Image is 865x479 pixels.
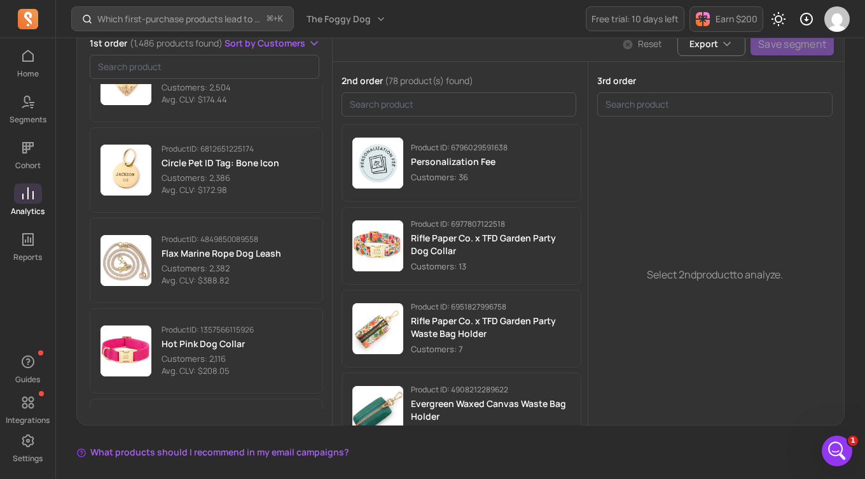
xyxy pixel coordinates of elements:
button: Sort by Customers [225,37,321,50]
div: Hi [PERSON_NAME]. You can try to exclude your free products on our Product Journey page. [20,31,198,80]
p: Customers: 13 [411,260,571,273]
button: Save segment [751,32,834,55]
p: 3rd order [597,75,833,87]
img: avatar [824,6,850,32]
button: go back [8,5,32,29]
p: Which first-purchase products lead to the highest revenue per customer over time? [97,13,262,25]
button: Product imageProduct ID: 6796029591638Personalization FeeCustomers: 36 [342,124,581,202]
p: Customers: 36 [411,171,508,183]
p: Analytics [11,206,45,217]
p: Settings [13,454,43,464]
button: Upload attachment [20,371,30,382]
img: Product image [100,235,151,286]
div: Can you please tell me your colleague's account?[PERSON_NAME][EMAIL_ADDRESS][DOMAIN_NAME]is curre... [10,159,209,224]
div: morris says… [10,159,244,234]
p: Product ID: 1357566115926 [162,325,254,335]
p: Product ID: 4908212289622 [411,385,571,395]
button: ProductID: 4849850089558Flax Marine Rope Dog LeashCustomers: 2,382Avg. CLV: $388.82 [90,218,323,303]
a: [URL][DOMAIN_NAME] [20,69,120,79]
h1: [PERSON_NAME] [62,6,144,16]
button: Gif picker [60,371,71,382]
button: Reset [612,38,672,50]
button: The Foggy Dog [299,8,394,31]
p: Evergreen Waxed Canvas Waste Bag Holder [411,397,571,423]
img: Product image [352,138,403,189]
span: Sort by Customers [225,37,305,50]
p: Reports [13,252,42,262]
p: Guides [15,375,40,385]
button: ProductID: 6812651225174Circle Pet ID Tag: Bone IconCustomers: 2,386Avg. CLV: $172.98 [90,127,323,213]
span: Export [689,38,718,50]
p: Personalization Fee [411,155,508,168]
img: Product image [100,145,151,196]
span: The Foggy Dog [307,13,371,25]
p: Free trial: 10 days left [592,13,679,25]
a: Free trial: 10 days left [586,6,684,31]
p: Segments [10,115,46,125]
div: is on both stores: foggy dog and E [PERSON_NAME] paper. What email do you need to add? [20,261,198,310]
p: Product ID: 4849850089558 [162,234,281,245]
kbd: ⌘ [266,11,273,27]
span: 1 [848,436,858,446]
p: Avg. CLV: $388.82 [162,275,281,287]
button: Emoji picker [40,371,50,382]
p: Avg. CLV: $172.98 [162,184,279,197]
p: Rifle Paper Co. x TFD Garden Party Waste Bag Holder [411,315,571,340]
input: search product [342,92,576,117]
div: Hi [PERSON_NAME]. You can try to exclude your free products on our Product Journey page.[URL][DOM... [10,23,209,157]
button: Product imageProduct ID: 6951827996758Rifle Paper Co. x TFD Garden Party Waste Bag HolderCustomer... [342,290,581,368]
p: Product ID: 6977807122518 [411,219,571,229]
div: Hi [PERSON_NAME], [20,241,198,254]
p: Customers: 7 [411,343,571,355]
button: Which first-purchase products lead to the highest revenue per customer over time?⌘+K [71,6,294,31]
p: 1st order [90,37,223,50]
kbd: K [278,14,283,24]
div: Can you please tell me your colleague's account? is currently the admin of your store. [20,166,198,216]
p: Avg. CLV: $208.05 [162,365,254,378]
button: Export [677,32,745,56]
a: [PERSON_NAME][EMAIL_ADDRESS][DOMAIN_NAME] [20,180,176,203]
button: What products should I recommend in my email campaigns? [76,446,349,459]
p: Flax Marine Rope Dog Leash [162,247,281,260]
p: Select 2nd product to analyze. [647,267,783,282]
p: Customers: 2,116 [162,353,254,366]
p: 2nd order [342,75,576,87]
img: Profile image for John [36,7,57,27]
textarea: Message… [11,345,244,366]
p: Rifle Paper Co. x TFD Garden Party Dog Collar [411,232,571,257]
div: Close [223,5,246,28]
img: Product image [352,303,403,354]
p: Home [17,69,39,79]
div: [PERSON_NAME] • 19h ago [20,320,125,328]
button: Product imageProduct ID: 4908212289622Evergreen Waxed Canvas Waste Bag Holder [342,373,581,450]
span: (78 product(s) found) [385,75,473,87]
img: Product image [352,220,403,271]
span: (1,486 products found) [130,37,223,49]
button: Product imageProduct ID: 6977807122518Rifle Paper Co. x TFD Garden Party Dog CollarCustomers: 13 [342,207,581,285]
p: Product ID: 6951827996758 [411,302,571,312]
img: Product image [100,325,151,376]
button: Guides [14,349,42,387]
p: Integrations [6,415,50,425]
input: search product [90,55,319,79]
p: Customers: 2,504 [162,82,286,94]
p: Cohort [15,161,41,171]
p: Customers: 2,386 [162,172,279,185]
p: Hot Pink Dog Collar [162,338,254,350]
p: Earn $200 [716,13,758,25]
p: Avg. CLV: $174.44 [162,94,286,106]
input: search product [597,92,833,117]
button: Send a message… [218,366,239,387]
img: Product image [352,386,403,437]
div: morris says… [10,23,244,159]
button: Earn $200 [689,6,763,32]
p: Customers: 2,382 [162,262,281,275]
div: Hi [PERSON_NAME],[EMAIL_ADDRESS][DOMAIN_NAME]is on both stores: foggy dog and E [PERSON_NAME] pap... [10,234,209,318]
span: + [267,12,283,25]
div: John says… [10,234,244,346]
button: Start recording [81,371,91,382]
p: Product ID: 6796029591638 [411,143,508,153]
p: Active 19h ago [62,16,123,29]
button: Home [199,5,223,29]
iframe: To enrich screen reader interactions, please activate Accessibility in Grammarly extension settings [822,436,852,466]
